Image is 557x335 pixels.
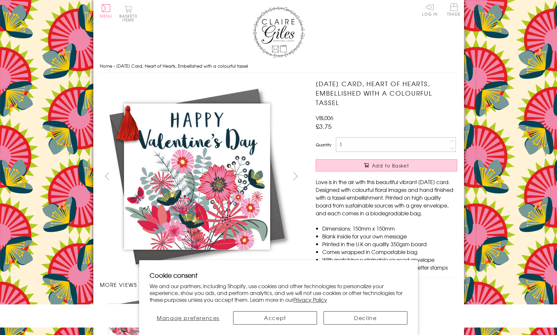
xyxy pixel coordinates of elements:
[100,63,112,69] a: Home
[288,169,303,183] button: next
[100,169,114,183] button: prev
[122,13,137,23] span: 0 items
[99,79,295,274] img: Valentine's Day Card, Heart of Hearts, Embellished with a colourful tassel
[113,63,115,69] span: ›
[316,122,332,131] span: £3.75
[150,311,227,325] button: Manage preferences
[316,114,333,122] span: VBL006
[372,162,409,169] span: Add to Basket
[316,159,457,171] button: Add to Basket
[150,271,407,280] h2: Cookie consent
[157,314,219,322] span: Manage preferences
[116,63,248,69] span: [DATE] Card, Heart of Hearts, Embellished with a colourful tassel
[316,178,457,217] p: Love is in the air with this beautiful vibrant [DATE] card. Designed with colourful floral images...
[316,142,331,148] label: Quantity
[119,5,137,22] button: Basket0 items
[316,79,457,107] h1: [DATE] Card, Heart of Hearts, Embellished with a colourful tassel
[303,79,498,274] img: Valentine's Day Card, Heart of Hearts, Embellished with a colourful tassel
[233,311,317,325] button: Accept
[100,281,303,288] h3: More views
[322,248,457,256] li: Comes wrapped in Compostable bag
[447,3,461,17] a: Trade
[100,13,113,19] span: Menu
[322,232,457,240] li: Blank inside for your own message
[322,224,457,232] li: Dimensions: 150mm x 150mm
[150,283,407,303] p: We and our partners, including Shopify, use cookies and other technologies to personalize your ex...
[422,3,438,16] a: Log In
[322,256,457,263] li: With matching sustainable sourced envelope
[447,3,461,16] span: Trade
[100,60,458,73] nav: breadcrumbs
[293,296,327,303] a: Privacy Policy
[253,7,305,58] img: Claire Giles Greetings Cards
[324,311,407,325] button: Decline
[100,4,113,18] button: Menu
[322,240,457,248] li: Printed in the U.K on quality 350gsm board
